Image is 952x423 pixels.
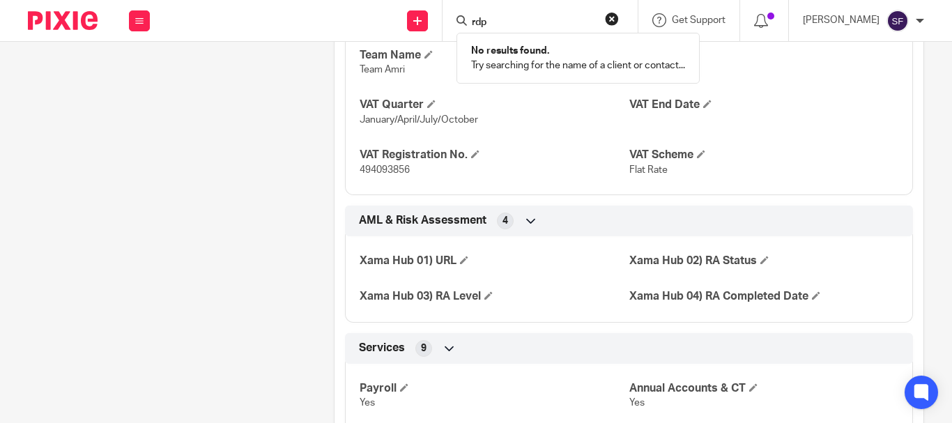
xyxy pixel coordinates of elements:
[359,213,486,228] span: AML & Risk Assessment
[360,65,405,75] span: Team Amri
[629,381,898,396] h4: Annual Accounts & CT
[629,398,645,408] span: Yes
[360,254,629,268] h4: Xama Hub 01) URL
[360,165,410,175] span: 494093856
[360,148,629,162] h4: VAT Registration No.
[360,48,629,63] h4: Team Name
[629,148,898,162] h4: VAT Scheme
[629,254,898,268] h4: Xama Hub 02) RA Status
[28,11,98,30] img: Pixie
[470,17,596,29] input: Search
[629,165,668,175] span: Flat Rate
[629,98,898,112] h4: VAT End Date
[803,13,880,27] p: [PERSON_NAME]
[360,115,478,125] span: January/April/July/October
[629,48,898,63] h4: CT UTR
[359,341,405,355] span: Services
[886,10,909,32] img: svg%3E
[360,289,629,304] h4: Xama Hub 03) RA Level
[360,398,375,408] span: Yes
[502,214,508,228] span: 4
[605,12,619,26] button: Clear
[421,341,427,355] span: 9
[360,98,629,112] h4: VAT Quarter
[360,381,629,396] h4: Payroll
[672,15,725,25] span: Get Support
[629,289,898,304] h4: Xama Hub 04) RA Completed Date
